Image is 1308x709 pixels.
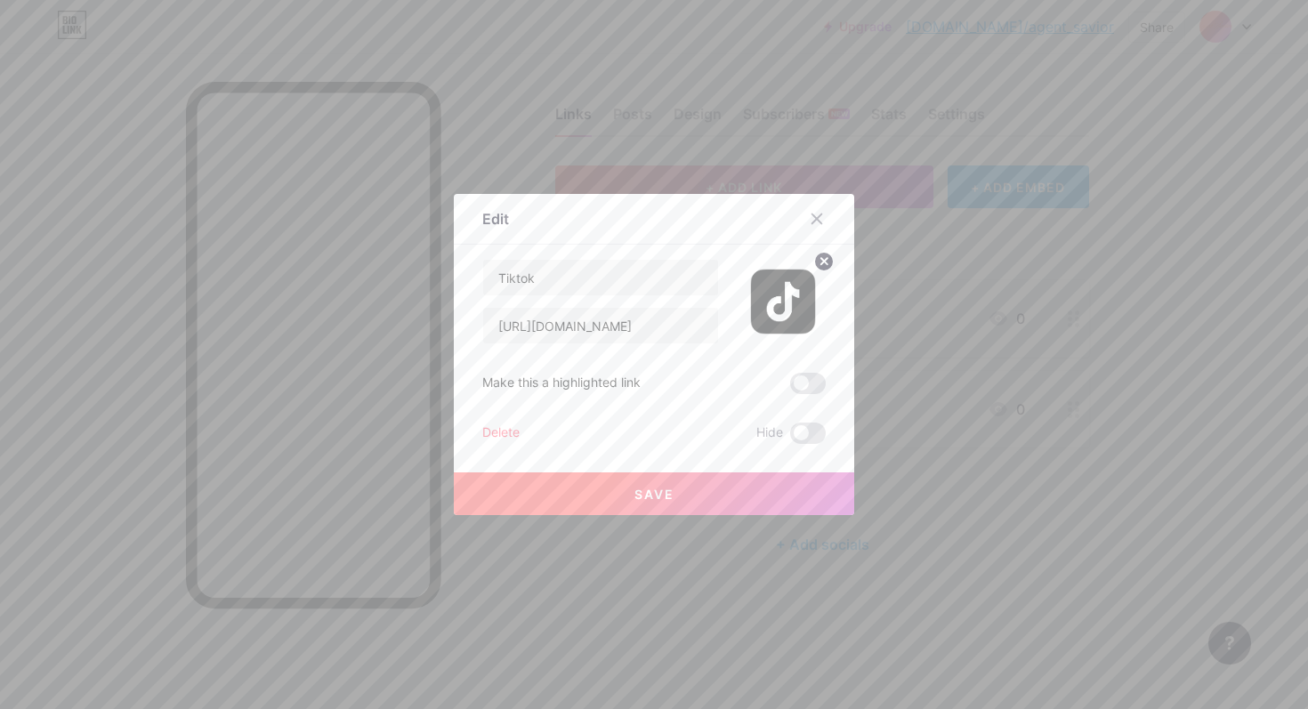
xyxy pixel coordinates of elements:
[482,373,641,394] div: Make this a highlighted link
[483,308,718,343] input: URL
[483,260,718,295] input: Title
[454,472,854,515] button: Save
[740,259,826,344] img: link_thumbnail
[482,423,520,444] div: Delete
[756,423,783,444] span: Hide
[634,487,674,502] span: Save
[482,208,509,230] div: Edit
